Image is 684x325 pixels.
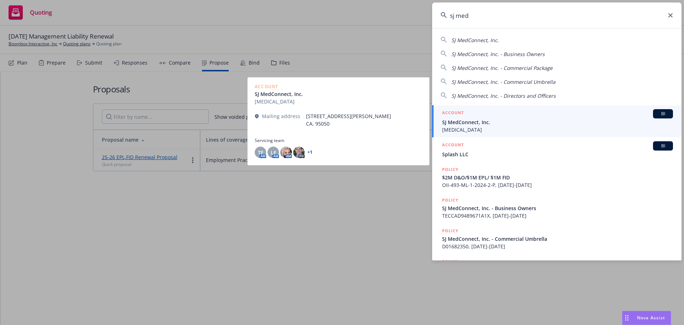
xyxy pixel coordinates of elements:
a: POLICY [432,254,682,285]
button: Nova Assist [622,311,671,325]
span: Splash LLC [442,151,673,158]
span: OII-493-ML-1-2024-2-P, [DATE]-[DATE] [442,181,673,189]
div: Drag to move [622,311,631,325]
h5: POLICY [442,227,458,234]
span: [MEDICAL_DATA] [442,126,673,133]
a: POLICYSJ MedConnect, Inc. - Business OwnersTECCAD9489671A1X, [DATE]-[DATE] [432,193,682,223]
h5: POLICY [442,258,458,265]
a: ACCOUNTBISplash LLC [432,137,682,162]
span: SJ MedConnect, Inc. - Commercial Umbrella [451,78,555,85]
input: Search... [432,2,682,28]
h5: POLICY [442,197,458,204]
span: SJ MedConnect, Inc. - Business Owners [442,204,673,212]
span: TECCAD9489671A1X, [DATE]-[DATE] [442,212,673,219]
a: POLICY$2M D&O/$1M EPL/ $1M FIDOII-493-ML-1-2024-2-P, [DATE]-[DATE] [432,162,682,193]
span: SJ MedConnect, Inc. [451,37,499,44]
a: POLICYSJ MedConnect, Inc. - Commercial UmbrellaD01682350, [DATE]-[DATE] [432,223,682,254]
span: SJ MedConnect, Inc. [442,118,673,126]
span: Nova Assist [637,315,665,321]
span: BI [656,143,670,149]
span: SJ MedConnect, Inc. - Business Owners [451,51,545,57]
span: SJ MedConnect, Inc. - Commercial Package [451,65,553,71]
span: D01682350, [DATE]-[DATE] [442,243,673,250]
span: SJ MedConnect, Inc. - Commercial Umbrella [442,235,673,243]
h5: POLICY [442,166,458,173]
h5: ACCOUNT [442,109,464,118]
h5: ACCOUNT [442,141,464,150]
span: BI [656,111,670,117]
span: $2M D&O/$1M EPL/ $1M FID [442,174,673,181]
a: ACCOUNTBISJ MedConnect, Inc.[MEDICAL_DATA] [432,105,682,137]
span: SJ MedConnect, Inc. - Directors and Officers [451,92,556,99]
